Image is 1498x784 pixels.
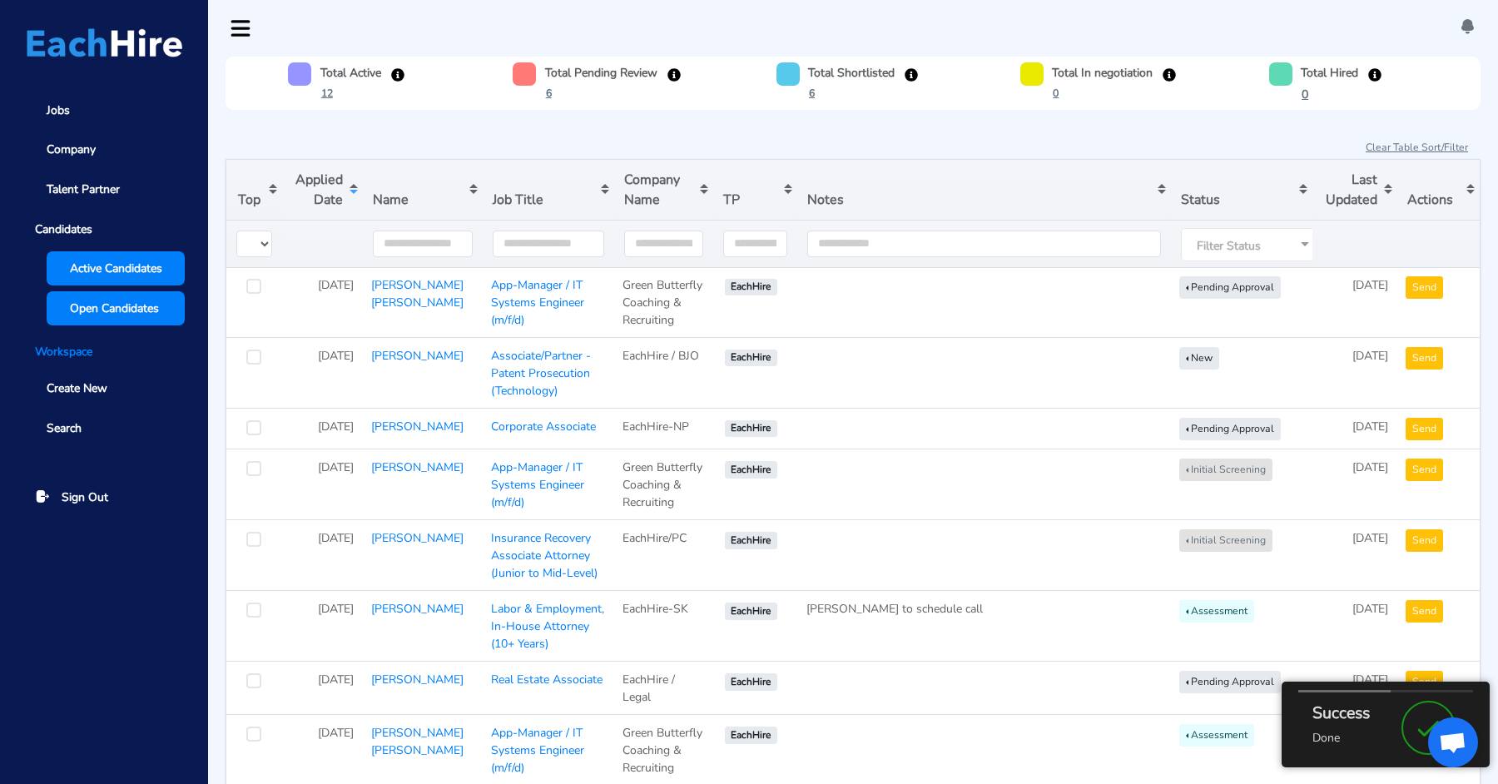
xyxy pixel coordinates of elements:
h6: Total Shortlisted [808,65,895,81]
u: 0 [1302,87,1308,102]
button: 6 [545,85,553,102]
button: Initial Screening [1179,459,1272,481]
img: Logo [27,28,182,57]
button: Send [1406,418,1443,440]
a: App-Manager / IT Systems Engineer (m/f/d) [491,725,584,776]
span: EachHire / Legal [623,672,675,705]
u: Clear Table Sort/Filter [1366,141,1468,154]
li: Workspace [23,343,185,360]
span: Green Butterfly Coaching & Recruiting [623,459,702,510]
u: 6 [546,87,552,100]
button: 12 [320,85,334,102]
span: [DATE] [1352,530,1388,546]
span: Filter Status [1197,237,1261,255]
a: [PERSON_NAME] [371,530,464,546]
span: Create New [47,380,107,397]
span: Jobs [47,102,70,119]
span: EachHire / BJO [623,348,699,364]
button: 0 [1301,85,1309,104]
h6: Total Hired [1301,65,1358,81]
a: Corporate Associate [491,419,596,434]
button: Send [1406,600,1443,623]
a: [PERSON_NAME] [371,459,464,475]
a: Open Candidates [47,291,185,325]
span: [DATE] [318,348,354,364]
a: [PERSON_NAME] [PERSON_NAME] [371,277,464,310]
span: EachHire-NP [623,419,689,434]
span: EachHire [725,461,777,478]
p: Done [1312,729,1370,747]
span: [DATE] [318,459,354,475]
button: Pending Approval [1179,671,1281,693]
span: [DATE] [1352,672,1388,687]
button: Send [1406,459,1443,481]
a: Create New [23,372,185,406]
a: Insurance Recovery Associate Attorney (Junior to Mid-Level) [491,530,598,581]
button: Pending Approval [1179,418,1281,440]
span: EachHire/PC [623,530,687,546]
button: Assessment [1179,600,1254,623]
a: [PERSON_NAME] [PERSON_NAME] [371,725,464,758]
h2: Success [1312,703,1370,723]
button: Send [1406,529,1443,552]
u: 6 [809,87,815,100]
span: [DATE] [1352,277,1388,293]
span: Green Butterfly Coaching & Recruiting [623,277,702,328]
span: [DATE] [318,672,354,687]
button: Initial Screening [1179,529,1272,552]
button: 0 [1052,85,1059,102]
button: Send [1406,671,1443,693]
span: Search [47,419,82,437]
span: [DATE] [1352,459,1388,475]
a: App-Manager / IT Systems Engineer (m/f/d) [491,459,584,510]
a: Jobs [23,93,185,127]
span: EachHire [725,279,777,295]
span: Company [47,141,96,158]
a: Active Candidates [47,251,185,285]
button: Pending Approval [1179,276,1281,299]
a: Search [23,411,185,445]
button: New [1179,347,1219,370]
a: Associate/Partner - Patent Prosecution (Technology) [491,348,591,399]
span: Candidates [23,212,185,246]
span: Open Candidates [70,300,159,317]
a: Real Estate Associate [491,672,603,687]
span: [DATE] [318,530,354,546]
a: Talent Partner [23,172,185,206]
button: Assessment [1179,724,1254,747]
span: [DATE] [1352,348,1388,364]
h6: Total Active [320,65,381,81]
span: Talent Partner [47,181,120,198]
span: Green Butterfly Coaching & Recruiting [623,725,702,776]
button: Clear Table Sort/Filter [1365,139,1469,156]
button: Send [1406,276,1443,299]
span: EachHire [725,350,777,366]
span: Active Candidates [70,260,162,277]
u: 12 [321,87,333,100]
u: 0 [1053,87,1059,100]
span: [DATE] [1352,601,1388,617]
a: [PERSON_NAME] [371,601,464,617]
a: Labor & Employment, In-House Attorney (10+ Years) [491,601,604,652]
span: EachHire [725,673,777,690]
span: [DATE] [318,277,354,293]
span: [DATE] [1352,419,1388,434]
a: App-Manager / IT Systems Engineer (m/f/d) [491,277,584,328]
a: [PERSON_NAME] [371,672,464,687]
span: EachHire [725,727,777,743]
span: [DATE] [318,601,354,617]
a: [PERSON_NAME] [371,348,464,364]
a: Company [23,133,185,167]
span: [DATE] [318,419,354,434]
h6: Total Pending Review [545,65,657,81]
button: Send [1406,347,1443,370]
span: [DATE] [318,725,354,741]
a: Open chat [1428,717,1478,767]
span: EachHire [725,603,777,619]
span: EachHire [725,532,777,548]
span: Sign Out [62,489,108,506]
a: [PERSON_NAME] [371,419,464,434]
span: [PERSON_NAME] to schedule call [806,601,983,617]
span: EachHire-SK [623,601,688,617]
span: EachHire [725,420,777,437]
